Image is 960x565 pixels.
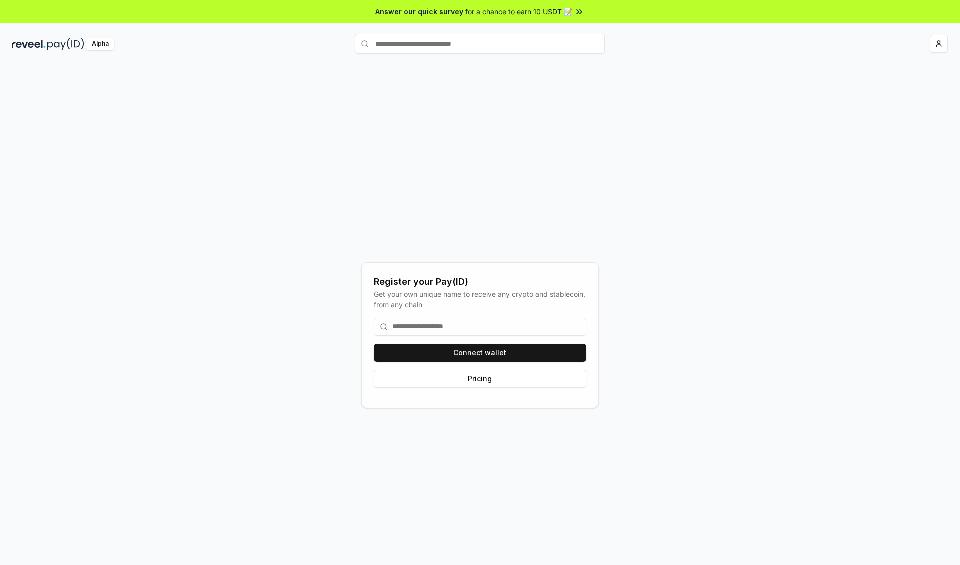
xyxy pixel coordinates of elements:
div: Alpha [86,38,114,50]
div: Register your Pay(ID) [374,275,586,289]
button: Pricing [374,370,586,388]
span: Answer our quick survey [375,6,463,17]
button: Connect wallet [374,344,586,362]
img: pay_id [47,38,84,50]
img: reveel_dark [12,38,45,50]
span: for a chance to earn 10 USDT 📝 [465,6,572,17]
div: Get your own unique name to receive any crypto and stablecoin, from any chain [374,289,586,310]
